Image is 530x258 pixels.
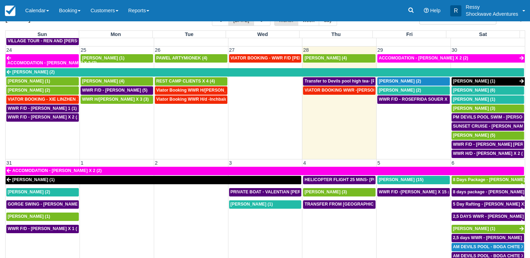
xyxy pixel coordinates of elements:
[379,189,455,194] span: WWR F/D -[PERSON_NAME] X 15 (15)
[6,54,79,67] a: ACCOMODATION - [PERSON_NAME] X 2 (2)
[82,56,124,60] span: [PERSON_NAME] (1)
[452,95,524,104] a: [PERSON_NAME] (1)
[111,31,121,37] span: Mon
[230,56,342,60] span: VIATOR BOOKING - WWR F/D [PERSON_NAME] X 2 (3)
[274,14,298,26] button: month
[229,188,302,196] a: PRIVATE BOAT - VALENTIAN [PERSON_NAME] X 4 (4)
[451,47,458,53] span: 30
[453,151,526,156] span: WWR H/D - [PERSON_NAME] X 2 (2)
[156,79,215,84] span: REST CAMP CLIENTS X 4 (4)
[298,14,319,26] button: week
[228,160,233,166] span: 3
[424,8,429,13] i: Help
[303,54,376,63] a: [PERSON_NAME] (4)
[302,160,307,166] span: 4
[452,243,524,251] a: AM DEVILS POOL - BOGA CHITE X 1 (1)
[6,200,79,209] a: GORGE SWING - [PERSON_NAME] X 2 (2)
[319,14,337,26] button: day
[155,95,227,104] a: Viator Booking WWR H/d -Inchbald [PERSON_NAME] X 4 (4)
[452,105,524,113] a: [PERSON_NAME] (3)
[377,54,525,63] a: ACCOMODATION - [PERSON_NAME] X 2 (2)
[8,106,77,111] span: WWR F/D - [PERSON_NAME] 1 (1)
[377,77,450,86] a: [PERSON_NAME] (2)
[452,225,525,233] a: [PERSON_NAME] (1)
[379,88,421,93] span: [PERSON_NAME] (2)
[452,141,524,149] a: WWR F/D - [PERSON_NAME] [PERSON_NAME] OHKKA X1 (1)
[303,200,376,209] a: TRANSFER FROM [GEOGRAPHIC_DATA] TO VIC FALLS - [PERSON_NAME] X 1 (1)
[303,176,376,184] a: HELICOPTER FLIGHT 25 MINS- [PERSON_NAME] X1 (1)
[452,122,524,131] a: SUNSET CRUISE - [PERSON_NAME] X1 (5)
[406,31,413,37] span: Fri
[230,189,340,194] span: PRIVATE BOAT - VALENTIAN [PERSON_NAME] X 4 (4)
[331,31,340,37] span: Thu
[377,188,450,196] a: WWR F/D -[PERSON_NAME] X 15 (15)
[453,133,495,138] span: [PERSON_NAME] (5)
[6,95,79,104] a: VIATOR BOOKING - XIE LINZHEN X4 (4)
[303,77,376,86] a: Transfer to Devils pool high tea- [PERSON_NAME] X4 (4)
[185,31,194,37] span: Tue
[6,86,79,95] a: [PERSON_NAME] (2)
[452,234,524,242] a: 2,5 days WWR - [PERSON_NAME] X2 (2)
[6,167,524,175] a: ACCOMODATION - [PERSON_NAME] X 2 (2)
[451,160,455,166] span: 6
[8,115,81,120] span: WWR F/D - [PERSON_NAME] X 2 (2)
[80,47,87,53] span: 25
[81,86,153,95] a: WWR F/D - [PERSON_NAME] (5)
[450,5,461,16] div: R
[304,202,473,207] span: TRANSFER FROM [GEOGRAPHIC_DATA] TO VIC FALLS - [PERSON_NAME] X 1 (1)
[379,97,457,102] span: WWR F/D - ROSEFRIDA SOUER X 2 (2)
[6,37,79,45] a: VILLAGE TOUR - REN AND [PERSON_NAME] X4 (4)
[452,77,525,86] a: [PERSON_NAME] (1)
[452,86,524,95] a: [PERSON_NAME] (6)
[6,213,79,221] a: [PERSON_NAME] (1)
[8,202,93,207] span: GORGE SWING - [PERSON_NAME] X 2 (2)
[230,202,273,207] span: [PERSON_NAME] (1)
[37,31,47,37] span: Sun
[453,88,495,93] span: [PERSON_NAME] (6)
[155,77,227,86] a: REST CAMP CLIENTS X 4 (4)
[229,54,302,63] a: VIATOR BOOKING - WWR F/D [PERSON_NAME] X 2 (3)
[452,150,524,158] a: WWR H/D - [PERSON_NAME] X 2 (2)
[81,95,153,104] a: WWR H/[PERSON_NAME] X 3 (3)
[7,60,97,65] span: ACCOMODATION - [PERSON_NAME] X 2 (2)
[8,88,50,93] span: [PERSON_NAME] (2)
[430,8,441,13] span: Help
[154,47,161,53] span: 26
[6,77,79,86] a: [PERSON_NAME] (1)
[8,189,50,194] span: [PERSON_NAME] (2)
[228,14,254,26] button: [DATE]
[6,176,301,184] a: [PERSON_NAME] (1)
[452,176,525,184] a: 8 Days Package - [PERSON_NAME] (1)
[156,56,207,60] span: PAWEL ARTYMIONEK (4)
[80,160,84,166] span: 1
[452,131,524,140] a: [PERSON_NAME] (5)
[6,105,79,113] a: WWR F/D - [PERSON_NAME] 1 (1)
[228,47,235,53] span: 27
[154,160,158,166] span: 2
[304,79,420,84] span: Transfer to Devils pool high tea- [PERSON_NAME] X4 (4)
[155,86,227,95] a: Viator Booking WWR H/[PERSON_NAME] X 8 (8)
[6,68,524,77] a: [PERSON_NAME] (2)
[8,97,89,102] span: VIATOR BOOKING - XIE LINZHEN X4 (4)
[304,177,418,182] span: HELICOPTER FLIGHT 25 MINS- [PERSON_NAME] X1 (1)
[452,113,524,122] a: PM DEVILS POOL SWIM - [PERSON_NAME] X 2 (2)
[8,79,50,84] span: [PERSON_NAME] (1)
[453,106,495,111] span: [PERSON_NAME] (3)
[379,177,424,182] span: [PERSON_NAME] (15)
[156,88,255,93] span: Viator Booking WWR H/[PERSON_NAME] X 8 (8)
[82,97,149,102] span: WWR H/[PERSON_NAME] X 3 (3)
[82,88,147,93] span: WWR F/D - [PERSON_NAME] (5)
[379,79,421,84] span: [PERSON_NAME] (2)
[303,188,376,196] a: [PERSON_NAME] (3)
[229,200,302,209] a: [PERSON_NAME] (1)
[81,54,153,63] a: [PERSON_NAME] (1)
[8,214,50,219] span: [PERSON_NAME] (1)
[6,188,79,196] a: [PERSON_NAME] (2)
[466,3,518,10] p: Ressy
[377,95,450,104] a: WWR F/D - ROSEFRIDA SOUER X 2 (2)
[6,160,13,166] span: 31
[304,189,347,194] span: [PERSON_NAME] (3)
[377,86,450,95] a: [PERSON_NAME] (2)
[452,213,525,221] a: 2,5 DAYS WWR - [PERSON_NAME] X1 (1)
[302,47,309,53] span: 28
